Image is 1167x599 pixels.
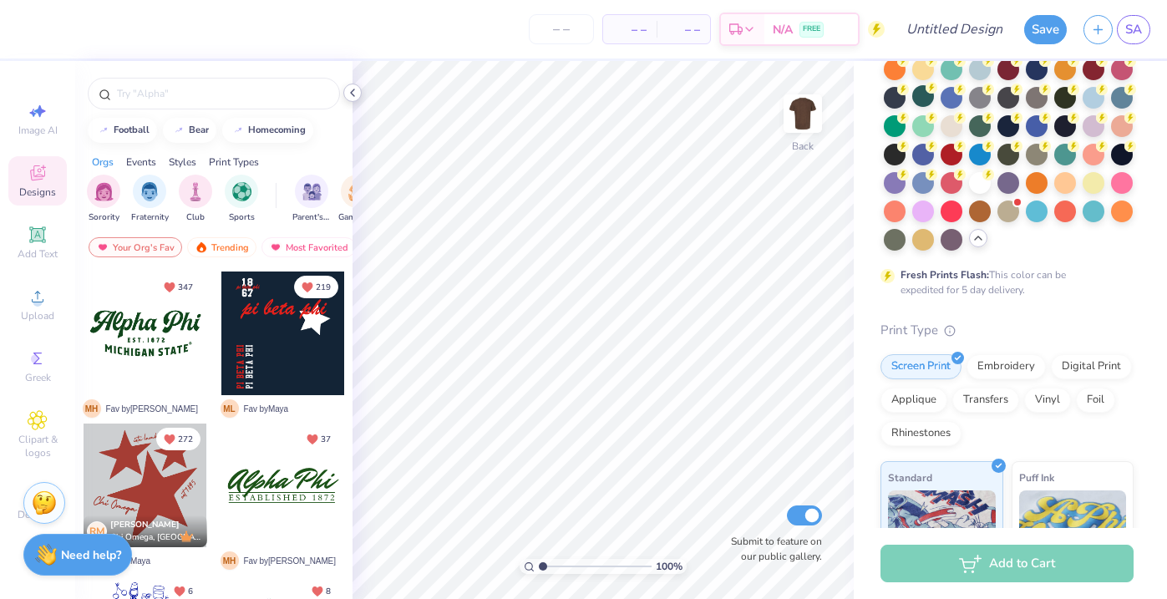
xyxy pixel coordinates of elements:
[131,175,169,224] button: filter button
[187,237,256,257] div: Trending
[1125,20,1142,39] span: SA
[269,241,282,253] img: most_fav.gif
[221,399,239,418] span: M L
[880,321,1134,340] div: Print Type
[110,531,200,544] span: Chi Omega, [GEOGRAPHIC_DATA]
[792,139,814,154] div: Back
[126,155,156,170] div: Events
[221,551,239,570] span: M H
[1051,354,1132,379] div: Digital Print
[169,155,196,170] div: Styles
[106,403,198,415] span: Fav by [PERSON_NAME]
[131,175,169,224] div: filter for Fraternity
[880,388,947,413] div: Applique
[1117,15,1150,44] a: SA
[773,21,793,38] span: N/A
[225,175,258,224] button: filter button
[232,182,251,201] img: Sports Image
[952,388,1019,413] div: Transfers
[656,559,682,574] span: 100 %
[244,403,288,415] span: Fav by Maya
[222,118,313,143] button: homecoming
[8,433,67,459] span: Clipart & logos
[61,547,121,563] strong: Need help?
[189,125,209,135] div: bear
[248,125,306,135] div: homecoming
[338,211,377,224] span: Game Day
[21,309,54,322] span: Upload
[231,125,245,135] img: trend_line.gif
[163,118,216,143] button: bear
[229,211,255,224] span: Sports
[106,555,150,567] span: Fav by Maya
[348,182,368,201] img: Game Day Image
[94,182,114,201] img: Sorority Image
[880,354,962,379] div: Screen Print
[18,247,58,261] span: Add Text
[186,182,205,201] img: Club Image
[722,534,822,564] label: Submit to feature on our public gallery.
[96,241,109,253] img: most_fav.gif
[292,175,331,224] div: filter for Parent's Weekend
[1019,469,1054,486] span: Puff Ink
[18,124,58,137] span: Image AI
[786,97,819,130] img: Back
[19,185,56,199] span: Designs
[172,125,185,135] img: trend_line.gif
[529,14,594,44] input: – –
[1024,388,1071,413] div: Vinyl
[901,268,989,282] strong: Fresh Prints Flash:
[888,490,996,574] img: Standard
[901,267,1106,297] div: This color can be expedited for 5 day delivery.
[140,182,159,201] img: Fraternity Image
[179,175,212,224] button: filter button
[186,211,205,224] span: Club
[88,118,157,143] button: football
[25,371,51,384] span: Greek
[92,155,114,170] div: Orgs
[89,211,119,224] span: Sorority
[667,21,700,38] span: – –
[888,469,932,486] span: Standard
[292,211,331,224] span: Parent's Weekend
[338,175,377,224] button: filter button
[967,354,1046,379] div: Embroidery
[613,21,647,38] span: – –
[195,241,208,253] img: trending.gif
[244,555,336,567] span: Fav by [PERSON_NAME]
[179,175,212,224] div: filter for Club
[89,237,182,257] div: Your Org's Fav
[110,519,180,530] span: [PERSON_NAME]
[18,508,58,521] span: Decorate
[1076,388,1115,413] div: Foil
[803,23,820,35] span: FREE
[115,85,329,102] input: Try "Alpha"
[1019,490,1127,574] img: Puff Ink
[83,399,101,418] span: M H
[893,13,1016,46] input: Untitled Design
[292,175,331,224] button: filter button
[261,237,356,257] div: Most Favorited
[338,175,377,224] div: filter for Game Day
[87,175,120,224] div: filter for Sorority
[131,211,169,224] span: Fraternity
[1024,15,1067,44] button: Save
[87,521,107,541] div: RM
[880,421,962,446] div: Rhinestones
[302,182,322,201] img: Parent's Weekend Image
[87,175,120,224] button: filter button
[97,125,110,135] img: trend_line.gif
[114,125,150,135] div: football
[225,175,258,224] div: filter for Sports
[209,155,259,170] div: Print Types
